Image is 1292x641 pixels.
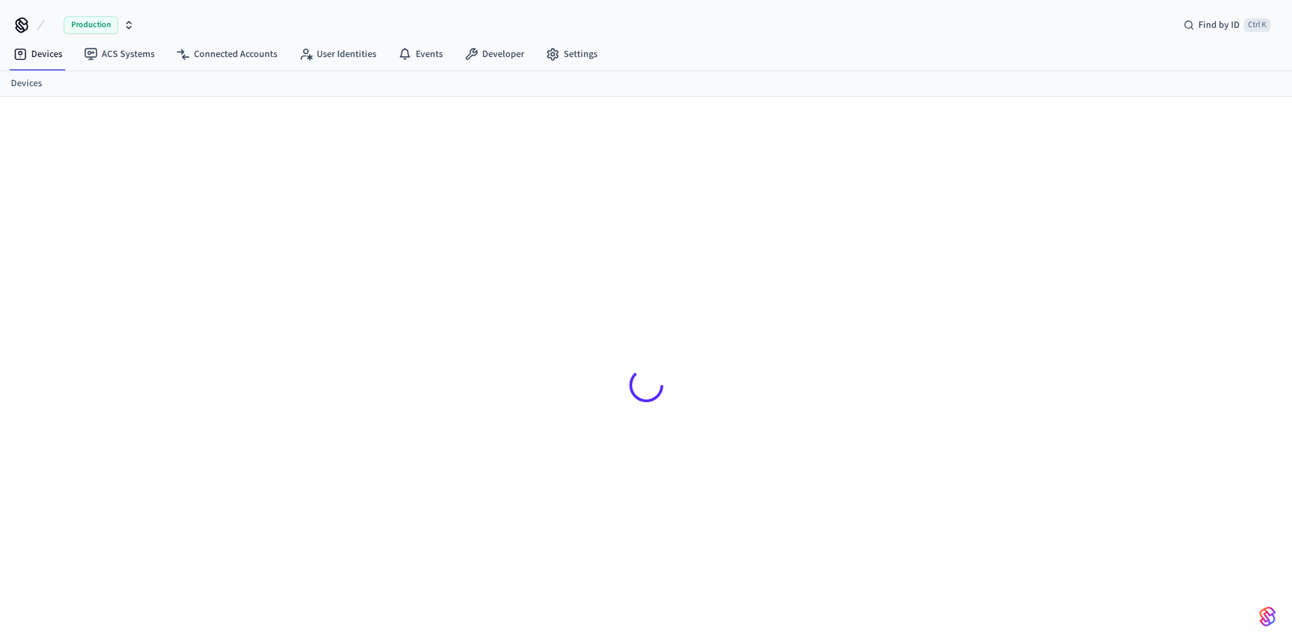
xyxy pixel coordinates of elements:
[1259,606,1276,627] img: SeamLogoGradient.69752ec5.svg
[11,77,42,91] a: Devices
[165,42,288,66] a: Connected Accounts
[1173,13,1281,37] div: Find by IDCtrl K
[64,16,118,34] span: Production
[535,42,608,66] a: Settings
[387,42,454,66] a: Events
[1198,18,1240,32] span: Find by ID
[288,42,387,66] a: User Identities
[73,42,165,66] a: ACS Systems
[454,42,535,66] a: Developer
[1244,18,1270,32] span: Ctrl K
[3,42,73,66] a: Devices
